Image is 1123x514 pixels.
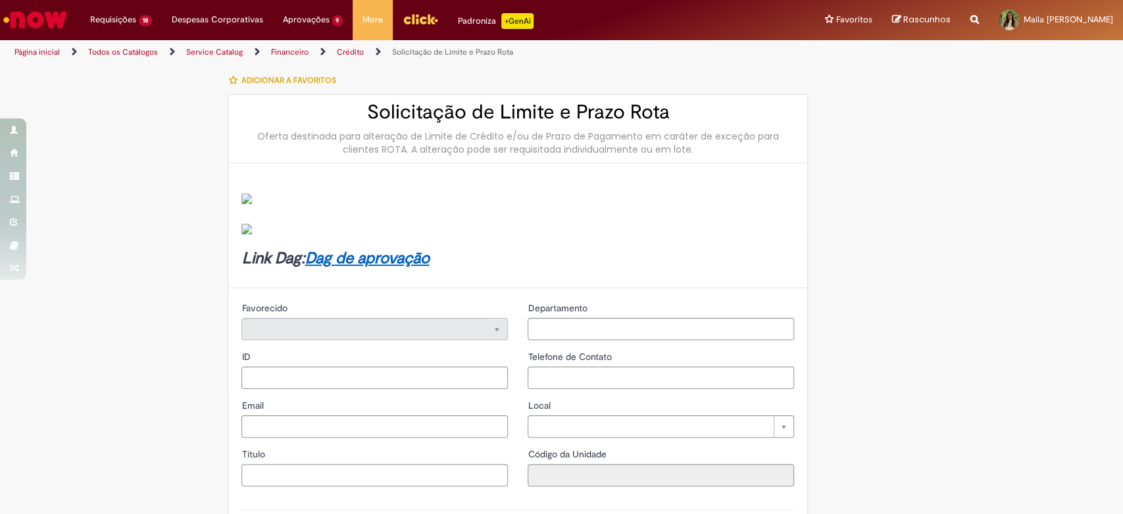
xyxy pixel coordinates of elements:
strong: Link Dag: [241,248,429,269]
img: sys_attachment.do [241,224,252,234]
div: Padroniza [458,13,534,29]
input: Título [241,464,508,486]
img: ServiceNow [1,7,69,33]
a: Financeiro [271,47,309,57]
span: Telefone de Contato [528,351,614,363]
a: Solicitação de Limite e Prazo Rota [392,47,513,57]
a: Service Catalog [186,47,243,57]
p: +GenAi [501,13,534,29]
span: Despesas Corporativas [172,13,263,26]
span: Email [241,399,266,411]
span: 18 [139,15,152,26]
a: Página inicial [14,47,60,57]
span: Título [241,448,267,460]
ul: Trilhas de página [10,40,739,64]
button: Adicionar a Favoritos [228,66,343,94]
img: click_logo_yellow_360x200.png [403,9,438,29]
span: More [362,13,383,26]
span: Favoritos [836,13,872,26]
span: 9 [332,15,343,26]
input: Departamento [528,318,794,340]
span: Requisições [90,13,136,26]
a: Limpar campo Favorecido [241,318,508,340]
span: Rascunhos [903,13,951,26]
span: Maila [PERSON_NAME] [1024,14,1113,25]
input: Telefone de Contato [528,367,794,389]
h2: Solicitação de Limite e Prazo Rota [241,101,794,123]
span: Adicionar a Favoritos [241,75,336,86]
a: Limpar campo Local [528,415,794,438]
a: Rascunhos [892,14,951,26]
a: Crédito [337,47,364,57]
span: Somente leitura - Código da Unidade [528,448,609,460]
input: Código da Unidade [528,464,794,486]
div: Oferta destinada para alteração de Limite de Crédito e/ou de Prazo de Pagamento em caráter de exc... [241,130,794,156]
span: ID [241,351,253,363]
input: ID [241,367,508,389]
input: Email [241,415,508,438]
img: sys_attachment.do [241,193,252,204]
span: Somente leitura - Favorecido [241,302,289,314]
a: Dag de aprovação [305,248,429,269]
a: Todos os Catálogos [88,47,158,57]
span: Departamento [528,302,589,314]
span: Local [528,399,553,411]
span: Aprovações [283,13,330,26]
label: Somente leitura - Código da Unidade [528,448,609,461]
